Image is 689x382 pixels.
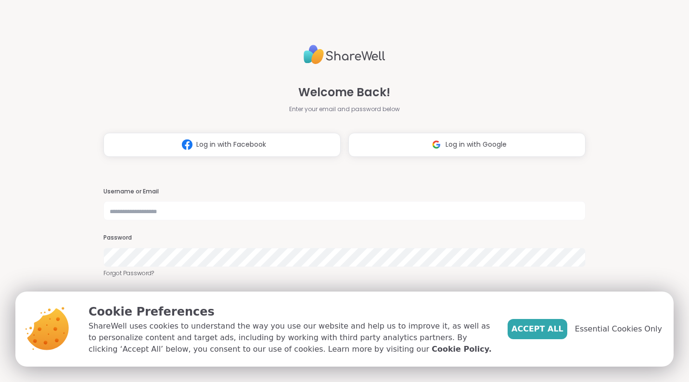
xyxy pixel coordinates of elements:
span: Essential Cookies Only [575,323,662,335]
a: Cookie Policy. [432,344,491,355]
img: ShareWell Logomark [178,136,196,153]
img: ShareWell Logomark [427,136,446,153]
span: Accept All [511,323,563,335]
button: Accept All [508,319,567,339]
h3: Username or Email [103,188,586,196]
a: Forgot Password? [103,269,586,278]
span: Welcome Back! [298,84,390,101]
span: Log in with Google [446,140,507,150]
h3: Password [103,234,586,242]
button: Log in with Facebook [103,133,341,157]
span: Log in with Facebook [196,140,266,150]
p: Cookie Preferences [89,303,492,320]
span: Enter your email and password below [289,105,400,114]
p: ShareWell uses cookies to understand the way you use our website and help us to improve it, as we... [89,320,492,355]
button: Log in with Google [348,133,586,157]
img: ShareWell Logo [304,41,385,68]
